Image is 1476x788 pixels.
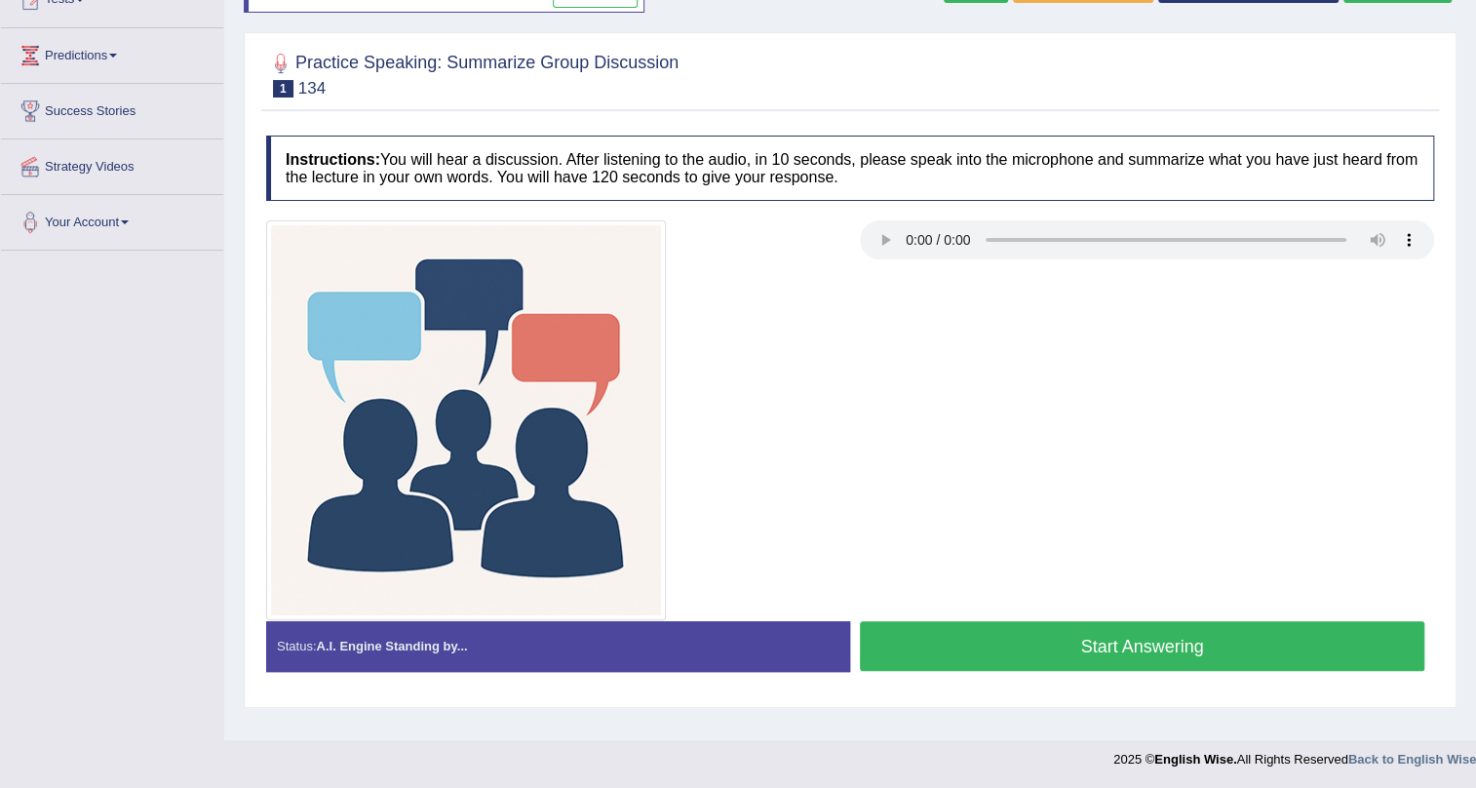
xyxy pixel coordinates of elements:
[1,195,223,244] a: Your Account
[266,49,679,98] h2: Practice Speaking: Summarize Group Discussion
[1348,752,1476,767] a: Back to English Wise
[298,79,326,98] small: 134
[266,621,850,671] div: Status:
[1154,752,1236,767] strong: English Wise.
[316,639,467,653] strong: A.I. Engine Standing by...
[1,139,223,188] a: Strategy Videos
[286,151,380,168] b: Instructions:
[860,621,1424,671] button: Start Answering
[266,136,1434,201] h4: You will hear a discussion. After listening to the audio, in 10 seconds, please speak into the mi...
[273,80,293,98] span: 1
[1,28,223,77] a: Predictions
[1,84,223,133] a: Success Stories
[1113,740,1476,768] div: 2025 © All Rights Reserved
